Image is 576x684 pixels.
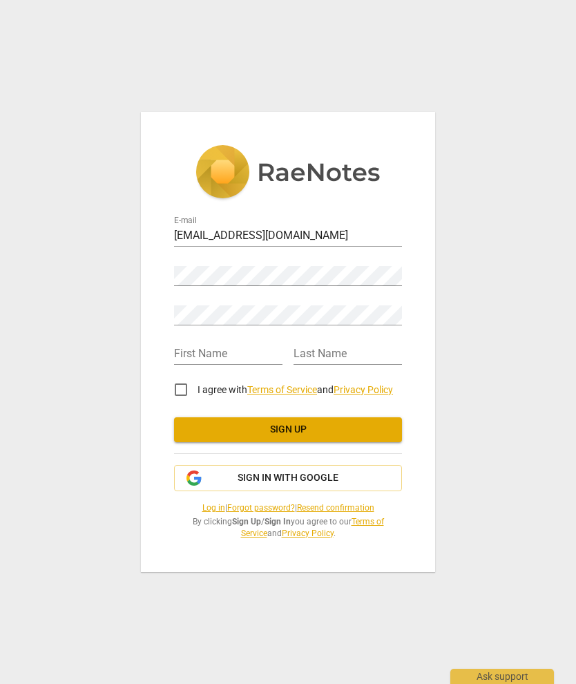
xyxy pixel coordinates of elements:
span: | | [174,502,402,514]
a: Privacy Policy [334,384,393,395]
div: Ask support [450,669,554,684]
a: Terms of Service [241,517,384,538]
span: Sign in with Google [238,471,338,485]
a: Log in [202,503,225,513]
img: 5ac2273c67554f335776073100b6d88f.svg [195,145,381,202]
b: Sign In [265,517,291,526]
b: Sign Up [232,517,261,526]
a: Privacy Policy [282,529,334,538]
button: Sign up [174,417,402,442]
label: E-mail [174,217,197,225]
a: Forgot password? [227,503,295,513]
a: Resend confirmation [297,503,374,513]
button: Sign in with Google [174,465,402,491]
span: By clicking / you agree to our and . [174,516,402,539]
a: Terms of Service [247,384,317,395]
span: Sign up [185,423,391,437]
span: I agree with and [198,384,393,395]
